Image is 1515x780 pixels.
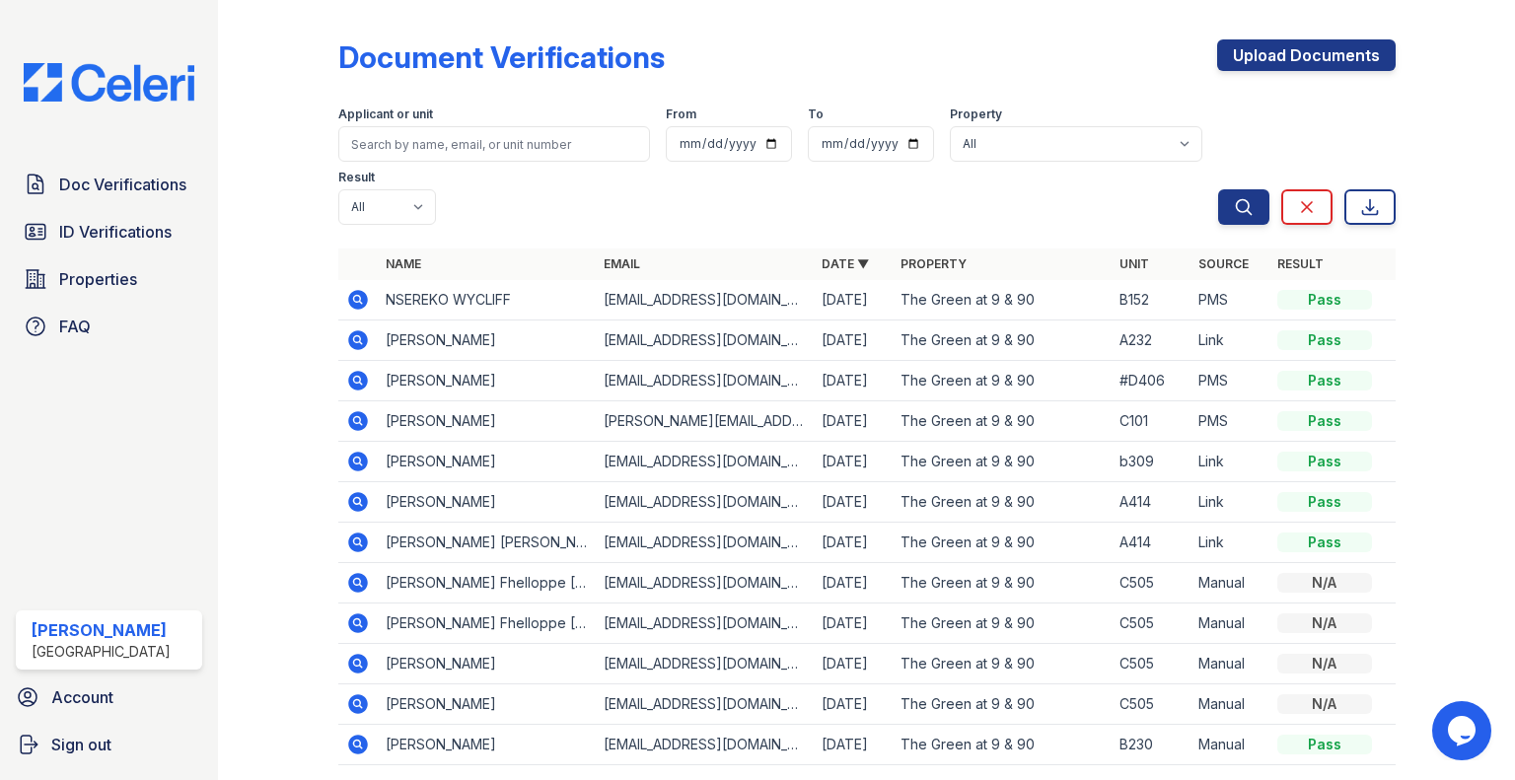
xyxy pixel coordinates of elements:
[378,482,596,523] td: [PERSON_NAME]
[814,684,893,725] td: [DATE]
[1277,654,1372,674] div: N/A
[16,259,202,299] a: Properties
[814,523,893,563] td: [DATE]
[1112,320,1190,361] td: A232
[1112,361,1190,401] td: #D406
[51,733,111,756] span: Sign out
[1198,256,1249,271] a: Source
[378,280,596,320] td: NSEREKO WYCLIFF
[1190,361,1269,401] td: PMS
[596,482,814,523] td: [EMAIL_ADDRESS][DOMAIN_NAME]
[59,173,186,196] span: Doc Verifications
[1277,492,1372,512] div: Pass
[814,361,893,401] td: [DATE]
[1277,532,1372,552] div: Pass
[1112,523,1190,563] td: A414
[1190,523,1269,563] td: Link
[338,39,665,75] div: Document Verifications
[1277,330,1372,350] div: Pass
[893,684,1111,725] td: The Green at 9 & 90
[814,563,893,603] td: [DATE]
[8,677,210,717] a: Account
[1277,735,1372,754] div: Pass
[8,63,210,102] img: CE_Logo_Blue-a8612792a0a2168367f1c8372b55b34899dd931a85d93a1a3d3e32e68fde9ad4.png
[814,320,893,361] td: [DATE]
[338,126,650,162] input: Search by name, email, or unit number
[1190,442,1269,482] td: Link
[1190,401,1269,442] td: PMS
[1112,684,1190,725] td: C505
[814,482,893,523] td: [DATE]
[378,361,596,401] td: [PERSON_NAME]
[1277,411,1372,431] div: Pass
[1112,563,1190,603] td: C505
[814,644,893,684] td: [DATE]
[893,563,1111,603] td: The Green at 9 & 90
[1190,280,1269,320] td: PMS
[16,212,202,251] a: ID Verifications
[1112,442,1190,482] td: b309
[822,256,869,271] a: Date ▼
[1190,320,1269,361] td: Link
[596,523,814,563] td: [EMAIL_ADDRESS][DOMAIN_NAME]
[378,320,596,361] td: [PERSON_NAME]
[32,618,171,642] div: [PERSON_NAME]
[16,307,202,346] a: FAQ
[1112,644,1190,684] td: C505
[596,563,814,603] td: [EMAIL_ADDRESS][DOMAIN_NAME]
[596,725,814,765] td: [EMAIL_ADDRESS][DOMAIN_NAME]
[1112,603,1190,644] td: C505
[1190,603,1269,644] td: Manual
[1190,684,1269,725] td: Manual
[893,644,1111,684] td: The Green at 9 & 90
[596,603,814,644] td: [EMAIL_ADDRESS][DOMAIN_NAME]
[596,401,814,442] td: [PERSON_NAME][EMAIL_ADDRESS][PERSON_NAME][DOMAIN_NAME]
[808,106,824,122] label: To
[51,685,113,709] span: Account
[596,361,814,401] td: [EMAIL_ADDRESS][DOMAIN_NAME]
[901,256,967,271] a: Property
[596,280,814,320] td: [EMAIL_ADDRESS][DOMAIN_NAME]
[378,725,596,765] td: [PERSON_NAME]
[1277,573,1372,593] div: N/A
[1217,39,1396,71] a: Upload Documents
[893,725,1111,765] td: The Green at 9 & 90
[8,725,210,764] a: Sign out
[893,361,1111,401] td: The Green at 9 & 90
[1277,256,1324,271] a: Result
[16,165,202,204] a: Doc Verifications
[893,603,1111,644] td: The Green at 9 & 90
[893,280,1111,320] td: The Green at 9 & 90
[378,401,596,442] td: [PERSON_NAME]
[1277,613,1372,633] div: N/A
[814,725,893,765] td: [DATE]
[1277,371,1372,390] div: Pass
[1112,482,1190,523] td: A414
[1190,482,1269,523] td: Link
[893,320,1111,361] td: The Green at 9 & 90
[1112,401,1190,442] td: C101
[1190,563,1269,603] td: Manual
[893,523,1111,563] td: The Green at 9 & 90
[59,267,137,291] span: Properties
[59,315,91,338] span: FAQ
[596,442,814,482] td: [EMAIL_ADDRESS][DOMAIN_NAME]
[893,442,1111,482] td: The Green at 9 & 90
[893,482,1111,523] td: The Green at 9 & 90
[1112,280,1190,320] td: B152
[386,256,421,271] a: Name
[1432,701,1495,760] iframe: chat widget
[378,603,596,644] td: [PERSON_NAME] Fhelloppe [PERSON_NAME] [PERSON_NAME]
[378,442,596,482] td: [PERSON_NAME]
[666,106,696,122] label: From
[59,220,172,244] span: ID Verifications
[378,684,596,725] td: [PERSON_NAME]
[893,401,1111,442] td: The Green at 9 & 90
[1119,256,1149,271] a: Unit
[378,563,596,603] td: [PERSON_NAME] Fhelloppe [PERSON_NAME] [PERSON_NAME]
[1190,644,1269,684] td: Manual
[1277,290,1372,310] div: Pass
[596,684,814,725] td: [EMAIL_ADDRESS][DOMAIN_NAME]
[814,280,893,320] td: [DATE]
